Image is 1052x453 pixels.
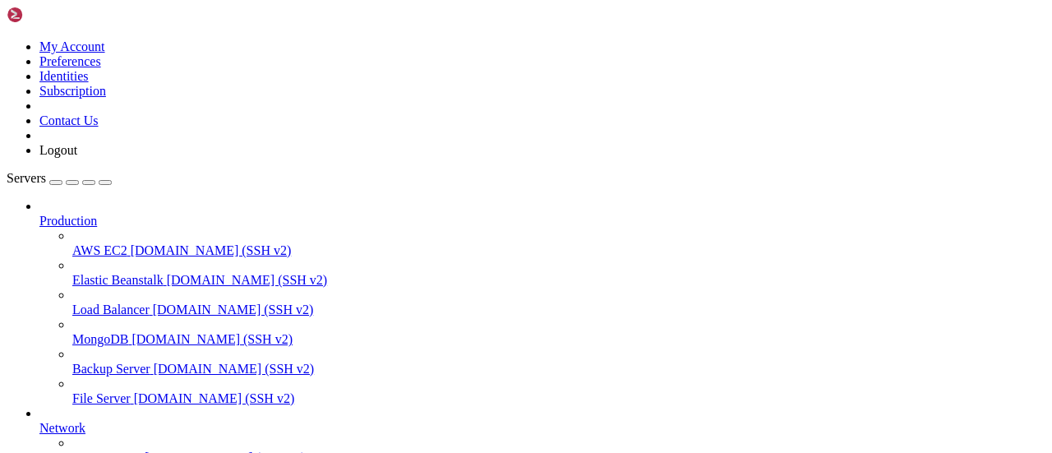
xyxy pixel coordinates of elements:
a: Elastic Beanstalk [DOMAIN_NAME] (SSH v2) [72,273,1045,288]
a: Load Balancer [DOMAIN_NAME] (SSH v2) [72,303,1045,317]
span: Production [39,214,97,228]
li: Elastic Beanstalk [DOMAIN_NAME] (SSH v2) [72,258,1045,288]
a: Identities [39,69,89,83]
li: Backup Server [DOMAIN_NAME] (SSH v2) [72,347,1045,377]
li: MongoDB [DOMAIN_NAME] (SSH v2) [72,317,1045,347]
a: Servers [7,171,112,185]
li: Load Balancer [DOMAIN_NAME] (SSH v2) [72,288,1045,317]
a: File Server [DOMAIN_NAME] (SSH v2) [72,391,1045,406]
a: Preferences [39,54,101,68]
span: Load Balancer [72,303,150,317]
span: MongoDB [72,332,128,346]
span: Servers [7,171,46,185]
span: Elastic Beanstalk [72,273,164,287]
span: Backup Server [72,362,150,376]
li: File Server [DOMAIN_NAME] (SSH v2) [72,377,1045,406]
span: [DOMAIN_NAME] (SSH v2) [153,303,314,317]
span: [DOMAIN_NAME] (SSH v2) [131,332,293,346]
img: Shellngn [7,7,101,23]
a: Production [39,214,1045,229]
span: File Server [72,391,131,405]
span: AWS EC2 [72,243,127,257]
a: Contact Us [39,113,99,127]
li: AWS EC2 [DOMAIN_NAME] (SSH v2) [72,229,1045,258]
a: My Account [39,39,105,53]
span: [DOMAIN_NAME] (SSH v2) [131,243,292,257]
span: [DOMAIN_NAME] (SSH v2) [134,391,295,405]
span: [DOMAIN_NAME] (SSH v2) [154,362,315,376]
a: Subscription [39,84,106,98]
a: Backup Server [DOMAIN_NAME] (SSH v2) [72,362,1045,377]
a: Logout [39,143,77,157]
a: MongoDB [DOMAIN_NAME] (SSH v2) [72,332,1045,347]
a: AWS EC2 [DOMAIN_NAME] (SSH v2) [72,243,1045,258]
span: Network [39,421,85,435]
li: Production [39,199,1045,406]
span: [DOMAIN_NAME] (SSH v2) [167,273,328,287]
a: Network [39,421,1045,436]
